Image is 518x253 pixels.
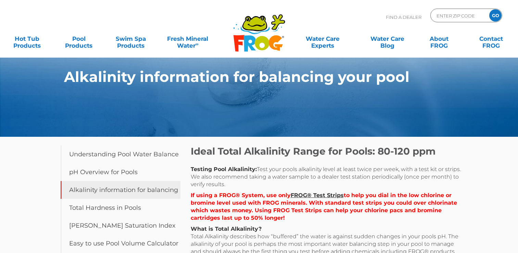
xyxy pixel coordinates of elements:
a: Water CareExperts [290,32,355,46]
input: GO [489,9,502,22]
strong: What is Total Alkalinity? [191,226,262,232]
strong: If using a FROG® System, use only to help you dial in the low chlorine or bromine level used with... [191,192,457,221]
h1: Alkalinity information for balancing your pool [64,69,424,85]
p: Test your pools alkalinity level at least twice per week, with a test kit or strips. We also reco... [191,166,465,188]
a: Alkalinity information for balancing [61,181,180,199]
a: FROG® Test Strips [291,192,344,198]
a: [PERSON_NAME] Saturation Index [61,217,180,234]
strong: Testing Pool Alkalinity: [191,166,257,172]
a: Easy to use Pool Volume Calculator [61,234,180,252]
a: Fresh MineralWater∞ [163,32,213,46]
a: Water CareBlog [367,32,407,46]
p: Find A Dealer [386,9,421,26]
a: Total Hardness in Pools [61,199,180,217]
a: pH Overview for Pools [61,163,180,181]
a: Swim SpaProducts [111,32,151,46]
sup: ∞ [195,41,199,47]
a: Hot TubProducts [7,32,47,46]
a: AboutFROG [419,32,459,46]
h2: Ideal Total Alkalinity Range for Pools: 80-120 ppm [191,145,465,157]
a: Understanding Pool Water Balance [61,145,180,163]
input: Zip Code Form [436,11,482,21]
a: ContactFROG [471,32,511,46]
a: PoolProducts [59,32,99,46]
